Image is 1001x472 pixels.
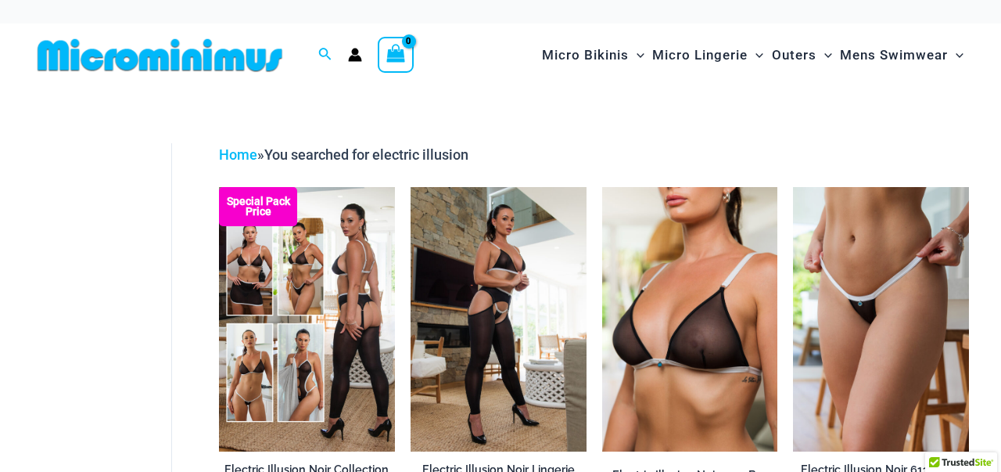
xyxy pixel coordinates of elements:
span: Micro Lingerie [652,35,748,75]
span: Outers [772,35,816,75]
span: Menu Toggle [748,35,763,75]
nav: Site Navigation [536,29,970,81]
a: Home [219,146,257,163]
a: Micro BikinisMenu ToggleMenu Toggle [538,31,648,79]
a: Electric Illusion Noir 1521 Bra 01Electric Illusion Noir 1521 Bra 682 Thong 07Electric Illusion N... [602,187,778,451]
a: OutersMenu ToggleMenu Toggle [768,31,836,79]
a: Collection Pack (3) Electric Illusion Noir 1949 Bodysuit 04Electric Illusion Noir 1949 Bodysuit 04 [219,187,395,451]
a: View Shopping Cart, empty [378,37,414,73]
img: Electric Illusion Noir 1521 Bra 01 [602,187,778,451]
img: Collection Pack (3) [219,187,395,451]
img: Electric Illusion Noir Micro 01 [793,187,969,451]
b: Special Pack Price [219,196,297,217]
span: Micro Bikinis [542,35,629,75]
span: Mens Swimwear [840,35,948,75]
a: Search icon link [318,45,332,65]
span: Menu Toggle [629,35,644,75]
span: You searched for electric illusion [264,146,468,163]
span: Menu Toggle [816,35,832,75]
img: Electric Illusion Noir 1521 Bra 611 Micro 552 Tights 07 [411,187,587,451]
a: Micro LingerieMenu ToggleMenu Toggle [648,31,767,79]
iframe: TrustedSite Certified [39,131,180,444]
a: Electric Illusion Noir 1521 Bra 611 Micro 552 Tights 07Electric Illusion Noir 1521 Bra 682 Thong ... [411,187,587,451]
a: Electric Illusion Noir Micro 01Electric Illusion Noir Micro 02Electric Illusion Noir Micro 02 [793,187,969,451]
a: Mens SwimwearMenu ToggleMenu Toggle [836,31,967,79]
span: Menu Toggle [948,35,963,75]
a: Account icon link [348,48,362,62]
img: MM SHOP LOGO FLAT [31,38,289,73]
span: » [219,146,468,163]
